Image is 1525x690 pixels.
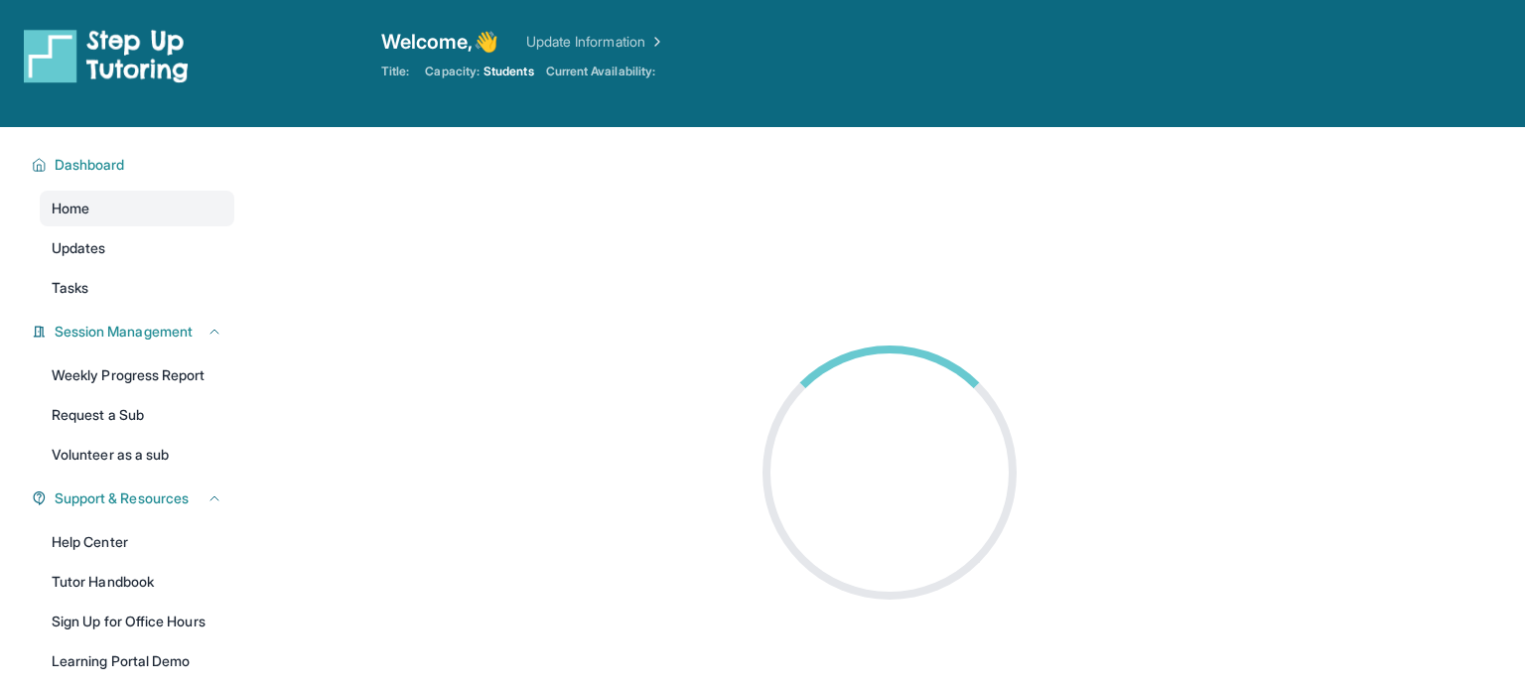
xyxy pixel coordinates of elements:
[40,270,234,306] a: Tasks
[52,278,88,298] span: Tasks
[40,524,234,560] a: Help Center
[381,64,409,79] span: Title:
[40,397,234,433] a: Request a Sub
[52,199,89,218] span: Home
[55,322,193,342] span: Session Management
[47,322,222,342] button: Session Management
[484,64,534,79] span: Students
[645,32,665,52] img: Chevron Right
[55,155,125,175] span: Dashboard
[40,437,234,473] a: Volunteer as a sub
[40,357,234,393] a: Weekly Progress Report
[425,64,480,79] span: Capacity:
[47,488,222,508] button: Support & Resources
[40,643,234,679] a: Learning Portal Demo
[381,28,498,56] span: Welcome, 👋
[47,155,222,175] button: Dashboard
[546,64,655,79] span: Current Availability:
[40,191,234,226] a: Home
[52,238,106,258] span: Updates
[24,28,189,83] img: logo
[40,604,234,639] a: Sign Up for Office Hours
[55,488,189,508] span: Support & Resources
[526,32,665,52] a: Update Information
[40,564,234,600] a: Tutor Handbook
[40,230,234,266] a: Updates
